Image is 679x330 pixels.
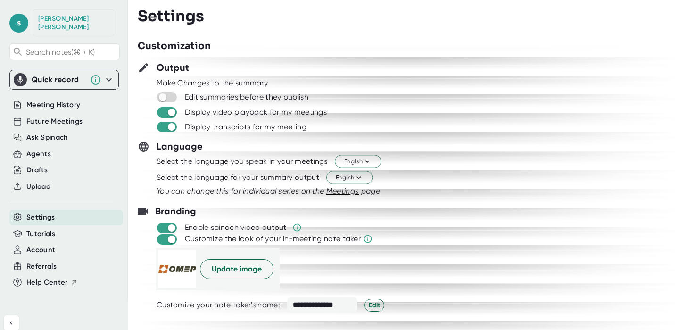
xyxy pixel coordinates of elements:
span: Search notes (⌘ + K) [26,48,117,57]
button: Edit [364,299,384,312]
div: Select the language you speak in your meetings [157,157,328,166]
i: You can change this for individual series on the page [157,186,380,195]
div: Make Changes to the summary [157,78,679,88]
button: Tutorials [26,228,55,239]
div: Customize the look of your in-meeting note taker [185,234,361,244]
div: Display transcripts for my meeting [185,122,306,132]
span: Edit [369,300,380,310]
h3: Branding [155,204,196,218]
span: Update image [212,263,262,275]
h3: Language [157,139,203,153]
button: Account [26,245,55,255]
span: Help Center [26,277,68,288]
div: Customize your note taker's name: [157,300,280,310]
div: Shane Steinke [38,15,109,31]
h3: Output [157,60,189,75]
button: Agents [26,149,51,160]
div: Display video playback for my meetings [185,108,327,117]
button: Settings [26,212,55,223]
button: Meetings [326,186,359,197]
div: Edit summaries before they publish [185,93,308,102]
span: English [344,157,372,166]
span: Meetings [326,186,359,195]
button: Meeting History [26,100,80,110]
h3: Customization [138,39,211,53]
button: Future Meetings [26,116,83,127]
button: English [335,155,381,168]
button: Upload [26,181,50,192]
div: Enable spinach video output [185,223,287,232]
button: Help Center [26,277,78,288]
div: Select the language for your summary output [157,173,319,182]
button: Ask Spinach [26,132,68,143]
img: picture [158,250,196,288]
h3: Settings [138,7,204,25]
button: Drafts [26,165,48,176]
button: Update image [200,259,273,279]
div: Quick record [14,70,115,89]
div: Quick record [32,75,85,85]
span: English [336,173,363,182]
button: English [326,171,373,184]
button: Referrals [26,261,57,272]
span: s [9,14,28,33]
